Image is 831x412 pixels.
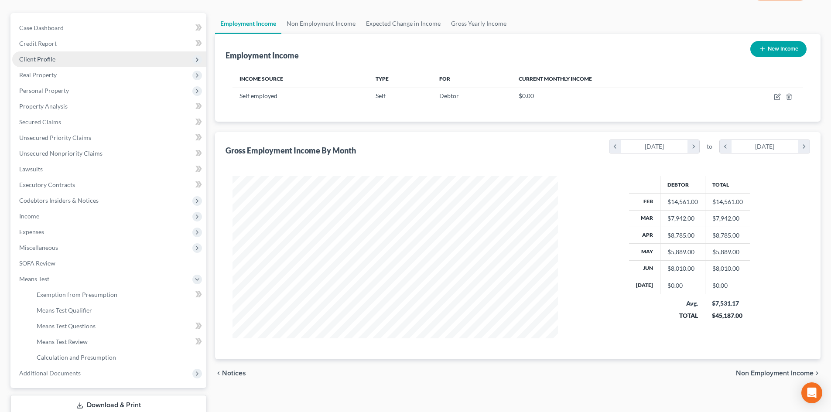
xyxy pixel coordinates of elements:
[705,176,750,193] th: Total
[439,75,450,82] span: For
[19,181,75,188] span: Executory Contracts
[667,197,698,206] div: $14,561.00
[629,194,660,210] th: Feb
[239,75,283,82] span: Income Source
[30,287,206,303] a: Exemption from Presumption
[376,92,386,99] span: Self
[712,311,743,320] div: $45,187.00
[37,291,117,298] span: Exemption from Presumption
[750,41,807,57] button: New Income
[621,140,688,153] div: [DATE]
[660,176,705,193] th: Debtor
[215,13,281,34] a: Employment Income
[30,303,206,318] a: Means Test Qualifier
[519,75,592,82] span: Current Monthly Income
[12,114,206,130] a: Secured Claims
[705,260,750,277] td: $8,010.00
[12,36,206,51] a: Credit Report
[19,197,99,204] span: Codebtors Insiders & Notices
[705,244,750,260] td: $5,889.00
[705,227,750,243] td: $8,785.00
[30,334,206,350] a: Means Test Review
[667,299,698,308] div: Avg.
[226,145,356,156] div: Gross Employment Income By Month
[12,99,206,114] a: Property Analysis
[19,40,57,47] span: Credit Report
[12,255,206,271] a: SOFA Review
[222,370,246,377] span: Notices
[667,264,698,273] div: $8,010.00
[12,20,206,36] a: Case Dashboard
[30,318,206,334] a: Means Test Questions
[801,382,822,403] div: Open Intercom Messenger
[19,150,103,157] span: Unsecured Nonpriority Claims
[667,311,698,320] div: TOTAL
[439,92,459,99] span: Debtor
[361,13,446,34] a: Expected Change in Income
[667,231,698,240] div: $8,785.00
[19,55,55,63] span: Client Profile
[239,92,277,99] span: Self employed
[732,140,798,153] div: [DATE]
[19,134,91,141] span: Unsecured Priority Claims
[37,338,88,345] span: Means Test Review
[37,322,96,330] span: Means Test Questions
[629,260,660,277] th: Jun
[798,140,810,153] i: chevron_right
[376,75,389,82] span: Type
[705,210,750,227] td: $7,942.00
[814,370,821,377] i: chevron_right
[19,259,55,267] span: SOFA Review
[37,306,92,314] span: Means Test Qualifier
[226,50,299,61] div: Employment Income
[705,194,750,210] td: $14,561.00
[629,277,660,294] th: [DATE]
[19,118,61,126] span: Secured Claims
[19,87,69,94] span: Personal Property
[215,370,246,377] button: chevron_left Notices
[19,275,49,283] span: Means Test
[37,354,116,361] span: Calculation and Presumption
[12,130,206,146] a: Unsecured Priority Claims
[736,370,821,377] button: Non Employment Income chevron_right
[736,370,814,377] span: Non Employment Income
[19,244,58,251] span: Miscellaneous
[215,370,222,377] i: chevron_left
[712,299,743,308] div: $7,531.17
[12,177,206,193] a: Executory Contracts
[629,244,660,260] th: May
[707,142,712,151] span: to
[667,281,698,290] div: $0.00
[705,277,750,294] td: $0.00
[19,102,68,110] span: Property Analysis
[667,248,698,256] div: $5,889.00
[12,161,206,177] a: Lawsuits
[519,92,534,99] span: $0.00
[629,227,660,243] th: Apr
[446,13,512,34] a: Gross Yearly Income
[281,13,361,34] a: Non Employment Income
[720,140,732,153] i: chevron_left
[19,369,81,377] span: Additional Documents
[687,140,699,153] i: chevron_right
[19,212,39,220] span: Income
[667,214,698,223] div: $7,942.00
[629,210,660,227] th: Mar
[19,71,57,78] span: Real Property
[12,146,206,161] a: Unsecured Nonpriority Claims
[19,165,43,173] span: Lawsuits
[19,24,64,31] span: Case Dashboard
[609,140,621,153] i: chevron_left
[30,350,206,365] a: Calculation and Presumption
[19,228,44,235] span: Expenses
